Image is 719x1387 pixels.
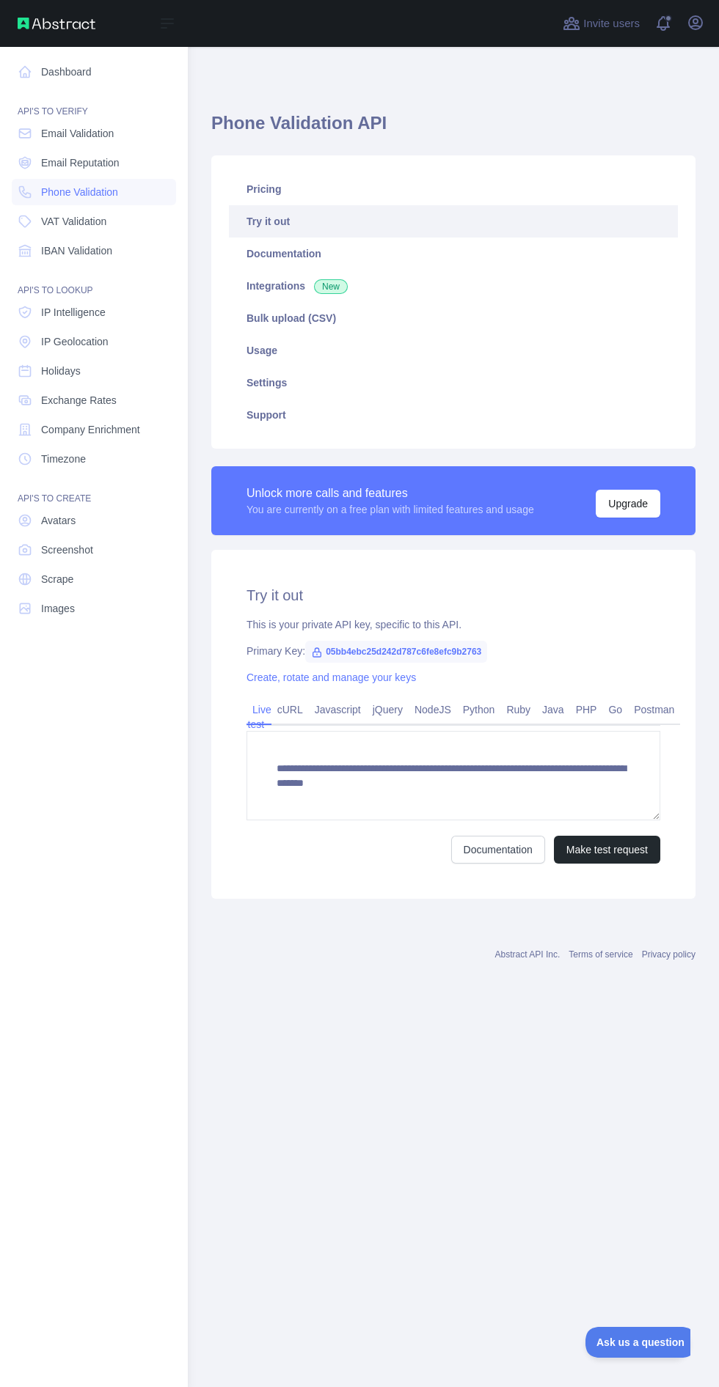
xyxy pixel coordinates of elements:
div: API'S TO LOOKUP [12,267,176,296]
iframe: Toggle Customer Support [585,1327,690,1358]
a: VAT Validation [12,208,176,235]
a: cURL [271,698,309,721]
div: You are currently on a free plan with limited features and usage [247,502,534,517]
a: Postman [628,698,680,721]
a: Try it out [229,205,678,238]
a: Avatars [12,507,176,534]
span: IP Geolocation [41,334,109,349]
a: Privacy policy [642,949,696,960]
button: Make test request [554,836,660,864]
a: Java [536,698,570,721]
h1: Phone Validation API [211,111,696,147]
a: Javascript [309,698,367,721]
span: Phone Validation [41,185,118,199]
a: jQuery [367,698,409,721]
button: Upgrade [596,490,660,518]
div: API'S TO CREATE [12,475,176,504]
span: 05bb4ebc25d242d787c6fe8efc9b2763 [305,641,487,663]
a: Dashboard [12,59,176,85]
a: Abstract API Inc. [495,949,561,960]
span: Timezone [41,452,86,466]
a: Timezone [12,446,176,472]
a: Go [602,698,628,721]
span: VAT Validation [41,214,106,229]
a: Integrations New [229,270,678,302]
span: Screenshot [41,542,93,557]
span: Email Reputation [41,155,120,170]
a: Live test [247,698,271,736]
span: Scrape [41,572,73,586]
a: Terms of service [569,949,632,960]
span: Avatars [41,513,76,528]
a: Images [12,595,176,622]
span: IP Intelligence [41,305,106,320]
a: Bulk upload (CSV) [229,302,678,334]
a: IBAN Validation [12,238,176,264]
div: Unlock more calls and features [247,485,534,502]
span: Exchange Rates [41,393,117,408]
a: Create, rotate and manage your keys [247,672,416,683]
a: Python [457,698,501,721]
div: This is your private API key, specific to this API. [247,617,660,632]
img: Abstract API [18,18,95,29]
a: Exchange Rates [12,387,176,413]
a: IP Geolocation [12,328,176,355]
span: Invite users [583,15,640,32]
div: Primary Key: [247,644,660,658]
span: Holidays [41,364,81,378]
a: Screenshot [12,537,176,563]
span: Email Validation [41,126,114,141]
a: Usage [229,334,678,367]
a: Email Validation [12,120,176,147]
a: Documentation [229,238,678,270]
h2: Try it out [247,585,660,606]
span: Company Enrichment [41,422,140,437]
a: PHP [570,698,603,721]
a: IP Intelligence [12,299,176,325]
a: Phone Validation [12,179,176,205]
a: Ruby [500,698,536,721]
span: New [314,279,348,294]
a: Documentation [451,836,545,864]
a: Pricing [229,173,678,205]
a: Company Enrichment [12,416,176,443]
span: IBAN Validation [41,243,112,258]
a: Support [229,399,678,431]
a: NodeJS [409,698,457,721]
a: Holidays [12,358,176,384]
a: Settings [229,367,678,399]
div: API'S TO VERIFY [12,88,176,117]
a: Scrape [12,566,176,592]
button: Invite users [560,12,643,35]
span: Images [41,601,75,616]
a: Email Reputation [12,150,176,176]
